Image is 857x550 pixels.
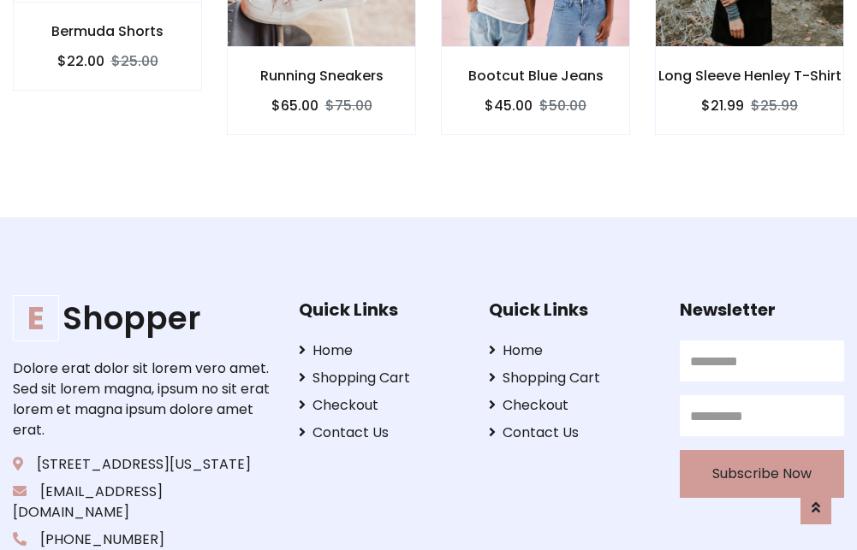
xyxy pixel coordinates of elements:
h6: Bermuda Shorts [14,23,201,39]
a: Contact Us [489,423,653,443]
a: Contact Us [299,423,463,443]
a: EShopper [13,299,272,337]
h6: $22.00 [57,53,104,69]
p: Dolore erat dolor sit lorem vero amet. Sed sit lorem magna, ipsum no sit erat lorem et magna ipsu... [13,358,272,441]
h6: Long Sleeve Henley T-Shirt [656,68,843,84]
h5: Quick Links [489,299,653,320]
a: Checkout [489,395,653,416]
h1: Shopper [13,299,272,337]
del: $75.00 [325,96,372,115]
p: [PHONE_NUMBER] [13,529,272,550]
del: $50.00 [539,96,586,115]
h6: $45.00 [485,98,533,114]
a: Shopping Cart [299,368,463,388]
h6: Running Sneakers [228,68,415,84]
h5: Newsletter [680,299,844,320]
h5: Quick Links [299,299,463,320]
p: [EMAIL_ADDRESS][DOMAIN_NAME] [13,482,272,523]
h6: $65.00 [271,98,318,114]
h6: $21.99 [701,98,744,114]
del: $25.99 [751,96,798,115]
a: Shopping Cart [489,368,653,388]
a: Home [299,340,463,361]
del: $25.00 [111,51,158,71]
a: Home [489,340,653,361]
p: [STREET_ADDRESS][US_STATE] [13,454,272,475]
a: Checkout [299,395,463,416]
span: E [13,295,59,341]
h6: Bootcut Blue Jeans [442,68,629,84]
button: Subscribe Now [680,450,844,498]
